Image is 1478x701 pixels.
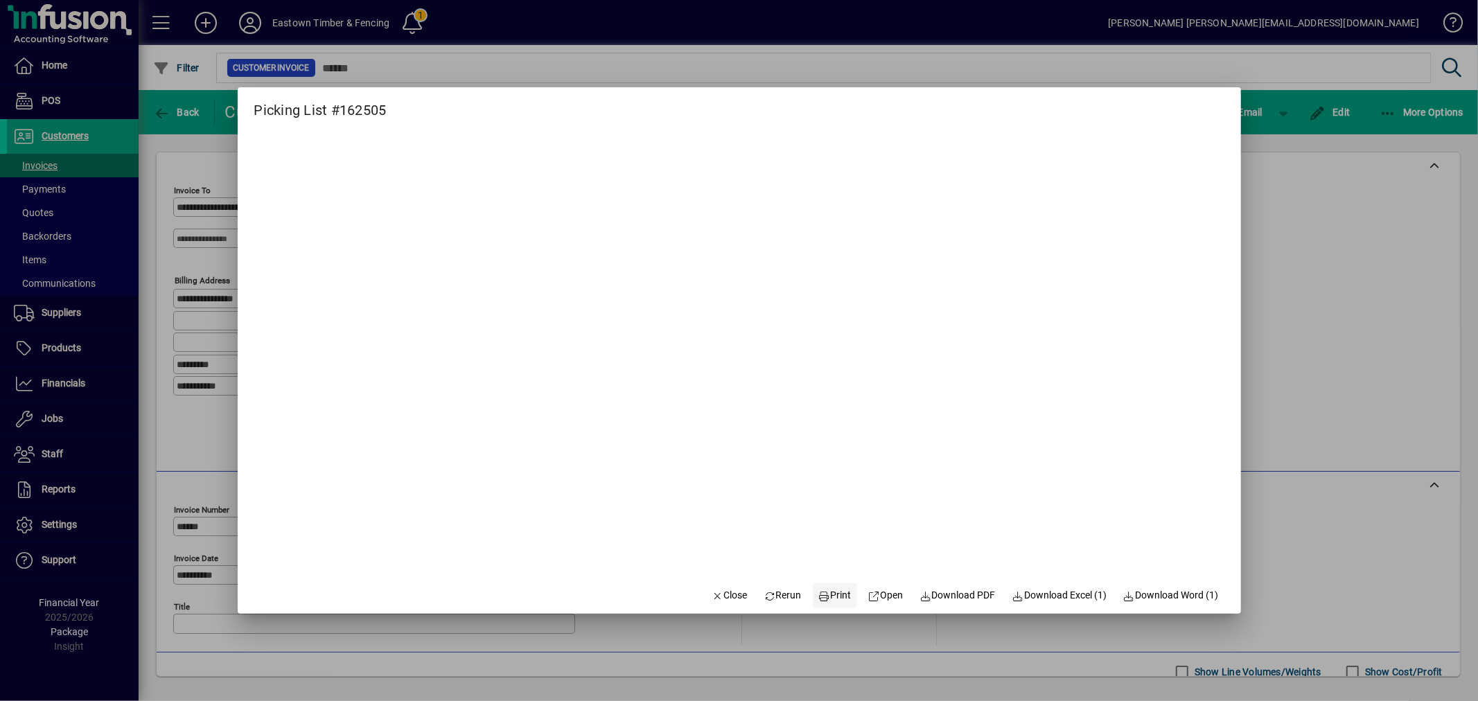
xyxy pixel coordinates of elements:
[706,583,753,608] button: Close
[1012,588,1107,603] span: Download Excel (1)
[1007,583,1113,608] button: Download Excel (1)
[1123,588,1219,603] span: Download Word (1)
[868,588,904,603] span: Open
[813,583,857,608] button: Print
[818,588,852,603] span: Print
[863,583,909,608] a: Open
[914,583,1001,608] a: Download PDF
[238,87,403,121] h2: Picking List #162505
[764,588,802,603] span: Rerun
[712,588,748,603] span: Close
[920,588,996,603] span: Download PDF
[1118,583,1224,608] button: Download Word (1)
